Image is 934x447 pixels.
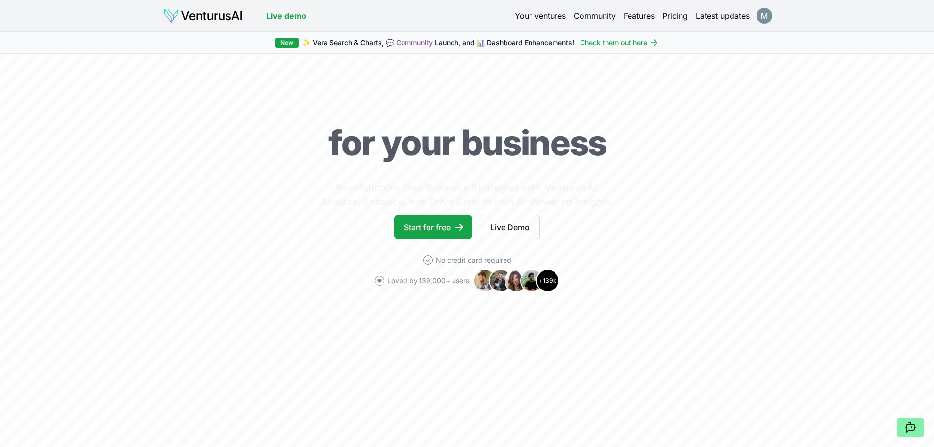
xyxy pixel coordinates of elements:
[396,38,433,47] a: Community
[163,8,243,24] img: logo
[624,10,655,22] a: Features
[515,10,566,22] a: Your ventures
[275,38,299,48] div: New
[266,10,306,22] a: Live demo
[696,10,750,22] a: Latest updates
[757,8,772,24] img: ACg8ocKxJ13D1_AbPMVT9V16bzgq3TSCk9P11b5_2-1diS9F7H8NGA=s96-c
[473,269,497,292] img: Avatar 1
[303,38,574,48] span: ✨ Vera Search & Charts, 💬 Launch, and 📊 Dashboard Enhancements!
[574,10,616,22] a: Community
[520,269,544,292] img: Avatar 4
[394,215,472,239] a: Start for free
[580,38,659,48] a: Check them out here
[480,215,540,239] a: Live Demo
[489,269,512,292] img: Avatar 2
[505,269,528,292] img: Avatar 3
[662,10,688,22] a: Pricing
